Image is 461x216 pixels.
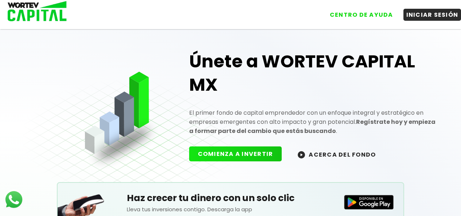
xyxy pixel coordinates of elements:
[189,146,282,161] button: COMIENZA A INVERTIR
[127,205,334,213] p: Lleva tus inversiones contigo. Descarga la app
[289,146,384,162] button: ACERCA DEL FONDO
[189,108,438,136] p: El primer fondo de capital emprendedor con un enfoque integral y estratégico en empresas emergent...
[4,189,24,210] img: logos_whatsapp-icon.242b2217.svg
[189,118,435,135] strong: Regístrate hoy y empieza a formar parte del cambio que estás buscando
[298,151,305,158] img: wortev-capital-acerca-del-fondo
[189,150,289,158] a: COMIENZA A INVERTIR
[127,191,334,205] h5: Haz crecer tu dinero con un solo clic
[327,9,396,21] button: CENTRO DE AYUDA
[189,50,438,97] h1: Únete a WORTEV CAPITAL MX
[344,195,394,209] img: Disponible en Google Play
[320,3,396,21] a: CENTRO DE AYUDA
